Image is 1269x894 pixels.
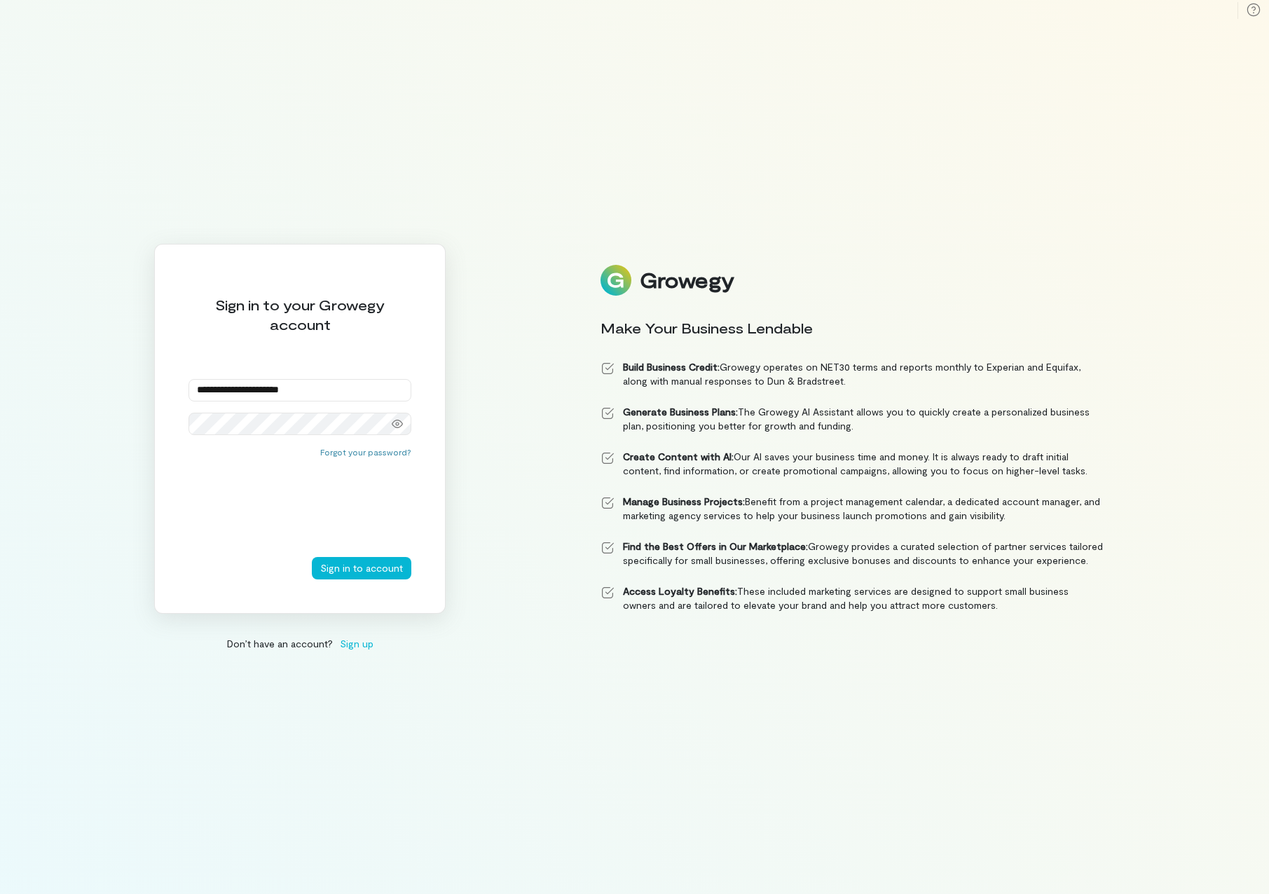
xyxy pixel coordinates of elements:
[601,584,1104,612] li: These included marketing services are designed to support small business owners and are tailored ...
[340,636,373,651] span: Sign up
[312,557,411,579] button: Sign in to account
[623,495,745,507] strong: Manage Business Projects:
[188,295,411,334] div: Sign in to your Growegy account
[623,361,720,373] strong: Build Business Credit:
[601,265,631,296] img: Logo
[601,495,1104,523] li: Benefit from a project management calendar, a dedicated account manager, and marketing agency ser...
[601,450,1104,478] li: Our AI saves your business time and money. It is always ready to draft initial content, find info...
[601,405,1104,433] li: The Growegy AI Assistant allows you to quickly create a personalized business plan, positioning y...
[623,406,738,418] strong: Generate Business Plans:
[623,585,737,597] strong: Access Loyalty Benefits:
[154,636,446,651] div: Don’t have an account?
[601,318,1104,338] div: Make Your Business Lendable
[601,360,1104,388] li: Growegy operates on NET30 terms and reports monthly to Experian and Equifax, along with manual re...
[623,540,808,552] strong: Find the Best Offers in Our Marketplace:
[601,539,1104,568] li: Growegy provides a curated selection of partner services tailored specifically for small business...
[640,268,734,292] div: Growegy
[623,451,734,462] strong: Create Content with AI:
[320,446,411,458] button: Forgot your password?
